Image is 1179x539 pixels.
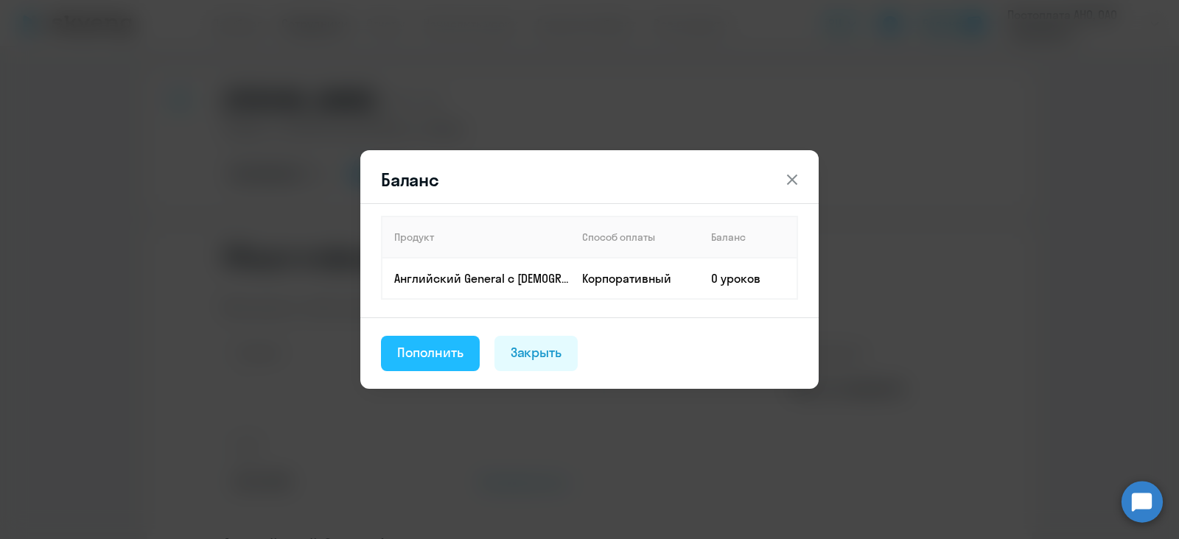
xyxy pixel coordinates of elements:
button: Пополнить [381,336,480,371]
div: Пополнить [397,343,463,362]
p: Английский General с [DEMOGRAPHIC_DATA] преподавателем [394,270,570,286]
td: 0 уроков [699,258,797,299]
div: Закрыть [511,343,562,362]
th: Баланс [699,216,797,258]
button: Закрыть [494,336,578,371]
header: Баланс [360,168,819,191]
th: Продукт [382,216,570,258]
td: Корпоративный [570,258,699,299]
th: Способ оплаты [570,216,699,258]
